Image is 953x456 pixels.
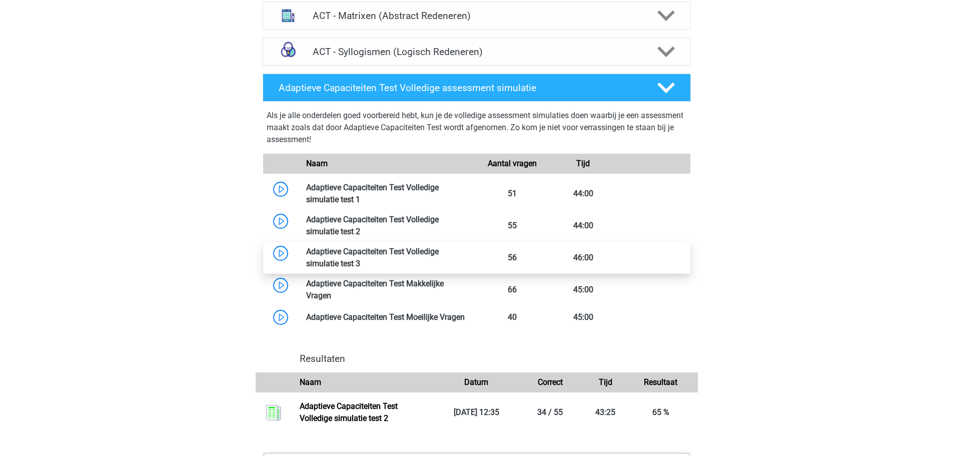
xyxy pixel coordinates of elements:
div: Adaptieve Capaciteiten Test Volledige simulatie test 1 [299,182,477,206]
h4: Adaptieve Capaciteiten Test Volledige assessment simulatie [279,82,641,94]
img: syllogismen [275,39,301,65]
div: Naam [299,158,477,170]
img: abstracte matrices [275,3,301,29]
div: Adaptieve Capaciteiten Test Volledige simulatie test 2 [299,214,477,238]
div: Tijd [548,158,619,170]
h4: ACT - Matrixen (Abstract Redeneren) [313,10,640,22]
h4: Resultaten [300,353,690,364]
div: Datum [440,376,513,388]
a: Adaptieve Capaciteiten Test Volledige assessment simulatie [259,74,695,102]
div: Adaptieve Capaciteiten Test Makkelijke Vragen [299,278,477,302]
div: Correct [513,376,587,388]
div: Naam [292,376,440,388]
div: Adaptieve Capaciteiten Test Volledige simulatie test 3 [299,246,477,270]
div: Aantal vragen [476,158,547,170]
div: Resultaat [624,376,697,388]
h4: ACT - Syllogismen (Logisch Redeneren) [313,46,640,58]
a: abstracte matrices ACT - Matrixen (Abstract Redeneren) [259,2,695,30]
div: Adaptieve Capaciteiten Test Moeilijke Vragen [299,311,477,323]
a: Adaptieve Capaciteiten Test Volledige simulatie test 2 [300,401,398,423]
a: syllogismen ACT - Syllogismen (Logisch Redeneren) [259,38,695,66]
div: Tijd [587,376,624,388]
div: Als je alle onderdelen goed voorbereid hebt, kun je de volledige assessment simulaties doen waarb... [267,110,687,150]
